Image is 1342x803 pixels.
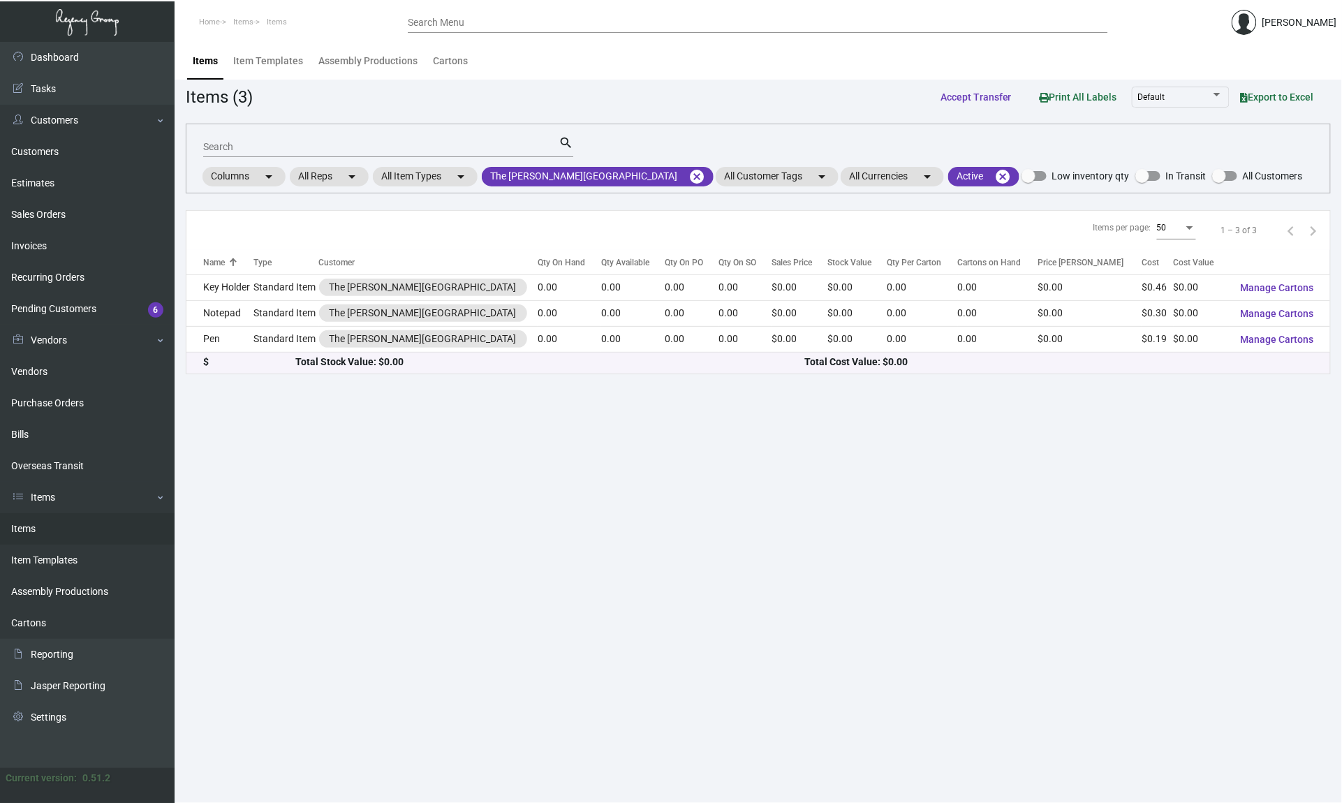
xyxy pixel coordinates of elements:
[919,168,936,185] mat-icon: arrow_drop_down
[1230,327,1325,352] button: Manage Cartons
[958,256,1038,269] div: Cartons on Hand
[344,168,360,185] mat-icon: arrow_drop_down
[1166,168,1207,184] span: In Transit
[1142,256,1173,269] div: Cost
[958,300,1038,326] td: 0.00
[186,326,253,352] td: Pen
[1302,219,1325,242] button: Next page
[719,256,772,269] div: Qty On SO
[233,17,253,27] span: Items
[193,54,218,68] div: Items
[1280,219,1302,242] button: Previous page
[804,355,1313,369] div: Total Cost Value: $0.00
[1142,274,1173,300] td: $0.46
[318,54,418,68] div: Assembly Productions
[1232,10,1257,35] img: admin@bootstrapmaster.com
[1142,326,1173,352] td: $0.19
[295,355,804,369] div: Total Stock Value: $0.00
[827,256,887,269] div: Stock Value
[1230,84,1325,110] button: Export to Excel
[538,300,601,326] td: 0.00
[319,250,538,274] th: Customer
[665,256,719,269] div: Qty On PO
[1174,274,1230,300] td: $0.00
[290,167,369,186] mat-chip: All Reps
[601,256,649,269] div: Qty Available
[1174,256,1230,269] div: Cost Value
[958,256,1022,269] div: Cartons on Hand
[538,326,601,352] td: 0.00
[665,256,704,269] div: Qty On PO
[772,256,827,269] div: Sales Price
[929,84,1023,110] button: Accept Transfer
[1241,91,1314,103] span: Export to Excel
[665,300,719,326] td: 0.00
[452,168,469,185] mat-icon: arrow_drop_down
[538,256,585,269] div: Qty On Hand
[253,256,319,269] div: Type
[1038,256,1124,269] div: Price [PERSON_NAME]
[203,256,225,269] div: Name
[1241,308,1314,319] span: Manage Cartons
[772,256,812,269] div: Sales Price
[1028,84,1128,110] button: Print All Labels
[203,355,295,369] div: $
[772,274,827,300] td: $0.00
[827,326,887,352] td: $0.00
[253,300,319,326] td: Standard Item
[1038,256,1142,269] div: Price [PERSON_NAME]
[827,300,887,326] td: $0.00
[538,256,601,269] div: Qty On Hand
[1174,326,1230,352] td: $0.00
[813,168,830,185] mat-icon: arrow_drop_down
[559,135,573,152] mat-icon: search
[253,274,319,300] td: Standard Item
[186,84,253,110] div: Items (3)
[538,274,601,300] td: 0.00
[82,771,110,786] div: 0.51.2
[330,332,517,346] div: The [PERSON_NAME][GEOGRAPHIC_DATA]
[1230,301,1325,326] button: Manage Cartons
[665,326,719,352] td: 0.00
[1262,15,1337,30] div: [PERSON_NAME]
[994,168,1011,185] mat-icon: cancel
[202,167,286,186] mat-chip: Columns
[827,256,871,269] div: Stock Value
[203,256,253,269] div: Name
[665,274,719,300] td: 0.00
[482,167,714,186] mat-chip: The [PERSON_NAME][GEOGRAPHIC_DATA]
[433,54,468,68] div: Cartons
[1230,275,1325,300] button: Manage Cartons
[719,326,772,352] td: 0.00
[330,280,517,295] div: The [PERSON_NAME][GEOGRAPHIC_DATA]
[1157,223,1167,233] span: 50
[887,326,958,352] td: 0.00
[719,300,772,326] td: 0.00
[1142,256,1159,269] div: Cost
[841,167,944,186] mat-chip: All Currencies
[1142,300,1173,326] td: $0.30
[233,54,303,68] div: Item Templates
[958,326,1038,352] td: 0.00
[1241,282,1314,293] span: Manage Cartons
[1040,91,1117,103] span: Print All Labels
[1174,256,1214,269] div: Cost Value
[253,326,319,352] td: Standard Item
[1138,92,1165,102] span: Default
[186,300,253,326] td: Notepad
[887,256,958,269] div: Qty Per Carton
[1038,274,1142,300] td: $0.00
[1052,168,1130,184] span: Low inventory qty
[253,256,272,269] div: Type
[260,168,277,185] mat-icon: arrow_drop_down
[948,167,1019,186] mat-chip: Active
[1243,168,1303,184] span: All Customers
[827,274,887,300] td: $0.00
[373,167,478,186] mat-chip: All Item Types
[267,17,287,27] span: Items
[941,91,1012,103] span: Accept Transfer
[716,167,839,186] mat-chip: All Customer Tags
[719,256,757,269] div: Qty On SO
[688,168,705,185] mat-icon: cancel
[719,274,772,300] td: 0.00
